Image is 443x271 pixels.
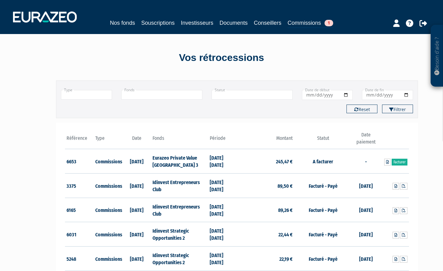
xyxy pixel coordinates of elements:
[94,174,123,198] td: Commissions
[237,222,294,247] td: 22,44 €
[237,174,294,198] td: 89,50 €
[151,174,208,198] td: Idinvest Entrepreneurs Club
[122,174,151,198] td: [DATE]
[151,131,208,149] th: Fonds
[65,247,94,271] td: 5248
[122,149,151,174] td: [DATE]
[346,105,377,113] button: Reset
[65,198,94,222] td: 6165
[94,131,123,149] th: Type
[151,247,208,271] td: Idinvest Strategic Opportunities 2
[141,19,174,27] a: Souscriptions
[208,149,237,174] td: [DATE] [DATE]
[237,247,294,271] td: 22,19 €
[208,198,237,222] td: [DATE] [DATE]
[94,247,123,271] td: Commissions
[208,222,237,247] td: [DATE] [DATE]
[94,222,123,247] td: Commissions
[237,149,294,174] td: 245,47 €
[433,28,441,84] p: Besoin d'aide ?
[122,222,151,247] td: [DATE]
[208,131,237,149] th: Période
[65,174,94,198] td: 3375
[352,149,381,174] td: -
[294,198,351,222] td: Facturé - Payé
[220,19,248,27] a: Documents
[294,131,351,149] th: Statut
[181,19,213,27] a: Investisseurs
[122,247,151,271] td: [DATE]
[65,149,94,174] td: 6653
[288,19,333,28] a: Commissions1
[392,159,407,166] a: Facturer
[151,198,208,222] td: Idinvest Entrepreneurs Club
[254,19,282,27] a: Conseillers
[237,131,294,149] th: Montant
[208,247,237,271] td: [DATE] [DATE]
[94,198,123,222] td: Commissions
[237,198,294,222] td: 89,26 €
[352,247,381,271] td: [DATE]
[382,105,413,113] button: Filtrer
[294,247,351,271] td: Facturé - Payé
[65,131,94,149] th: Référence
[151,222,208,247] td: Idinvest Strategic Opportunities 2
[94,149,123,174] td: Commissions
[352,174,381,198] td: [DATE]
[294,174,351,198] td: Facturé - Payé
[122,131,151,149] th: Date
[325,20,333,26] span: 1
[45,51,398,65] div: Vos rétrocessions
[65,222,94,247] td: 6031
[151,149,208,174] td: Eurazeo Private Value [GEOGRAPHIC_DATA] 3
[110,19,135,27] a: Nos fonds
[294,222,351,247] td: Facturé - Payé
[352,131,381,149] th: Date paiement
[294,149,351,174] td: A facturer
[352,198,381,222] td: [DATE]
[352,222,381,247] td: [DATE]
[208,174,237,198] td: [DATE] [DATE]
[122,198,151,222] td: [DATE]
[13,11,77,23] img: 1732889491-logotype_eurazeo_blanc_rvb.png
